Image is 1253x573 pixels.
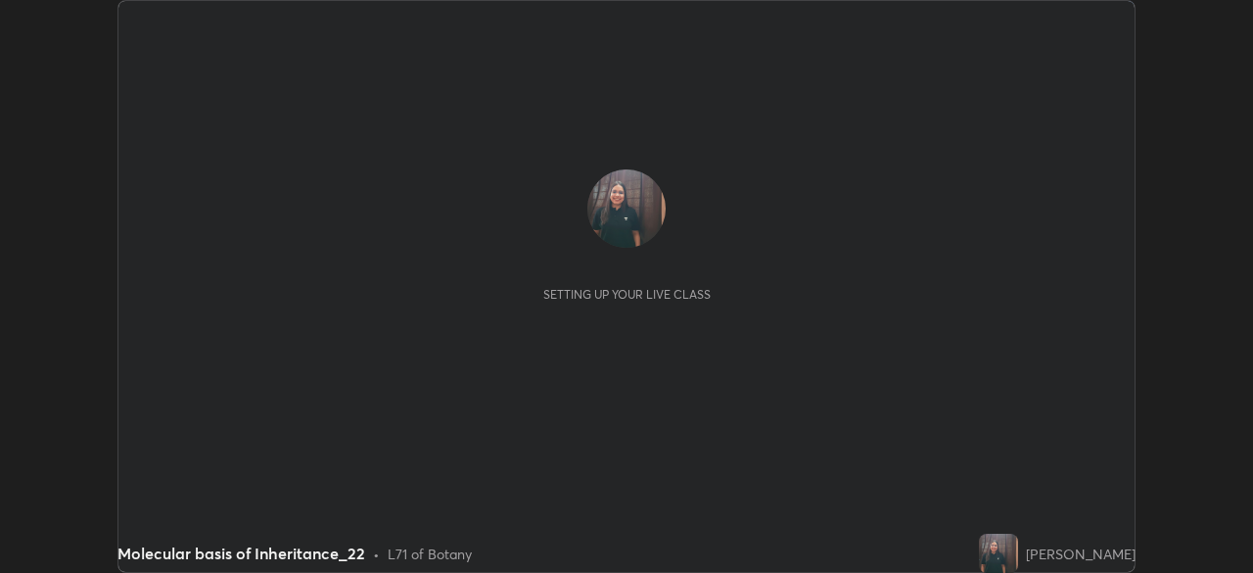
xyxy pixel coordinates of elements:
[543,287,711,302] div: Setting up your live class
[373,544,380,564] div: •
[117,542,365,565] div: Molecular basis of Inheritance_22
[1026,544,1136,564] div: [PERSON_NAME]
[388,544,472,564] div: L71 of Botany
[587,169,666,248] img: 815e494cd96e453d976a72106007bfc6.jpg
[979,534,1018,573] img: 815e494cd96e453d976a72106007bfc6.jpg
